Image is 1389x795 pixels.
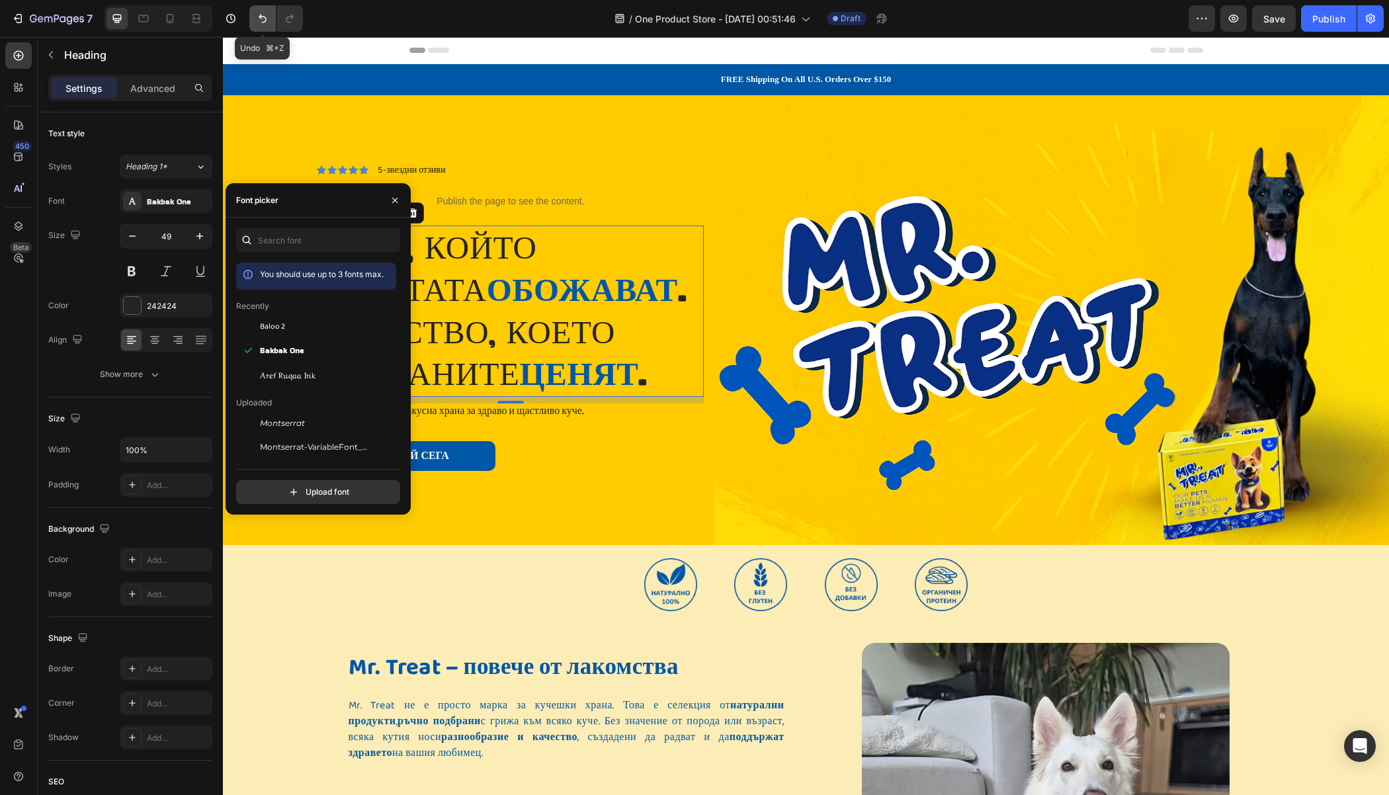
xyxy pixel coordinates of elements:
[1344,730,1376,762] div: Open Intercom Messenger
[223,37,1389,795] iframe: Design area
[48,444,70,456] div: Width
[126,676,173,692] strong: продукти
[692,521,745,574] img: органичен протеин
[287,485,349,499] div: Upload font
[147,554,209,566] div: Add...
[147,663,209,675] div: Add...
[1301,5,1357,32] button: Publish
[236,194,278,206] div: Font picker
[147,300,209,312] div: 242424
[249,5,303,32] div: Undo/Redo
[48,300,69,312] div: Color
[602,521,655,574] img: без излишни добавки
[260,321,285,333] span: Baloo 2
[841,13,861,24] span: Draft
[260,269,384,279] span: You should use up to 3 fonts max.
[48,410,83,428] div: Size
[94,404,273,434] button: <p>Поръчай сега</p>
[260,368,316,380] span: Aref Ruqaa Ink
[126,692,562,724] strong: поддържат здравето
[48,479,79,491] div: Padding
[126,660,562,724] span: Mr. Treat не е просто марка за кучешки храна. Това е селекция от , с грижа към всяко куче. Без зн...
[147,196,209,208] div: Bakbak One
[629,12,632,26] span: /
[415,314,425,359] strong: .
[130,81,175,95] p: Advanced
[147,732,209,744] div: Add...
[1263,13,1285,24] span: Save
[87,11,93,26] p: 7
[48,362,212,386] button: Show more
[491,58,1166,508] img: gempages_579354473734865689-16d8b08b-365f-4e82-9245-56fa1d50f3fa.png
[260,417,305,429] span: Montserrat
[218,692,355,708] strong: разнообразие и качество
[297,314,416,359] strong: ценят
[48,227,83,245] div: Size
[260,441,370,453] span: Montserrat-VariableFont_wght
[147,698,209,710] div: Add...
[236,397,272,409] p: Uploaded
[64,47,207,63] p: Heading
[264,230,455,275] strong: обожават
[147,589,209,601] div: Add...
[48,554,69,565] div: Color
[48,128,85,140] div: Text style
[236,228,400,252] input: Search font
[236,300,269,312] p: Recently
[126,161,167,173] span: Heading 1*
[48,588,71,600] div: Image
[65,81,103,95] p: Settings
[126,612,456,649] strong: Mr. Treat – повече от лакомства
[5,5,99,32] button: 7
[507,660,561,677] strong: натурални
[260,345,304,356] span: Bakbak One
[455,230,464,275] strong: .
[48,195,65,207] div: Font
[95,368,480,382] p: Купи пълноценна и вкусна храна за здраво и щастливо куче.
[48,663,74,675] div: Border
[10,242,32,253] div: Beta
[175,676,258,692] strong: ръчно подбрани
[110,170,147,182] div: Heading
[48,331,85,349] div: Align
[48,732,79,743] div: Shadow
[100,368,161,381] div: Show more
[141,412,226,426] p: Поръчай сега
[511,521,564,574] img: без глутен
[1252,5,1296,32] button: Save
[13,141,32,151] div: 450
[48,630,91,648] div: Shape
[48,776,64,788] div: SEO
[48,521,112,538] div: Background
[236,480,400,504] button: Upload font
[48,697,75,709] div: Corner
[421,521,474,574] img: 100 натурална храна
[120,155,212,179] button: Heading 1*
[147,480,209,491] div: Add...
[120,438,212,462] input: Auto
[48,161,71,173] div: Styles
[635,12,796,26] span: One Product Store - [DATE] 00:51:46
[1312,12,1345,26] div: Publish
